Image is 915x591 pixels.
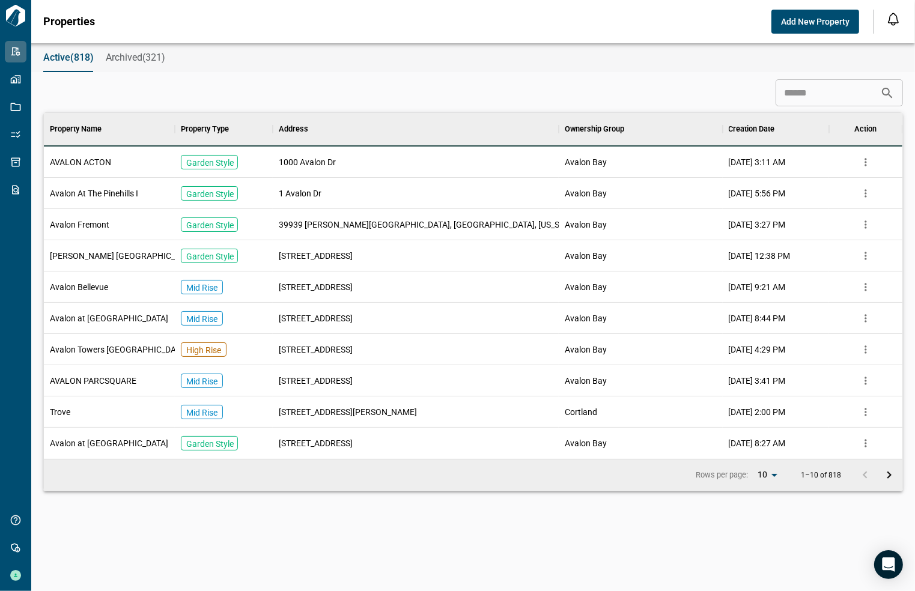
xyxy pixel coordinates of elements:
[186,313,217,325] p: Mid Rise
[565,406,597,418] span: Cortland
[106,52,165,64] span: Archived(321)
[273,112,559,146] div: Address
[50,375,136,387] span: AVALON PARCSQUARE
[729,187,786,199] span: [DATE] 5:56 PM
[279,112,308,146] div: Address
[186,375,217,387] p: Mid Rise
[186,282,217,294] p: Mid Rise
[175,112,273,146] div: Property Type
[854,112,877,146] div: Action
[857,278,875,296] button: more
[50,187,138,199] span: Avalon At The Pinehills I
[729,375,786,387] span: [DATE] 3:41 PM
[279,312,353,324] span: [STREET_ADDRESS]
[186,157,234,169] p: Garden Style
[31,43,915,72] div: base tabs
[50,406,70,418] span: Trove
[43,52,94,64] span: Active(818)
[565,344,607,356] span: Avalon Bay
[279,187,321,199] span: 1 Avalon Dr
[874,550,903,579] div: Open Intercom Messenger
[857,403,875,421] button: more
[857,309,875,327] button: more
[565,375,607,387] span: Avalon Bay
[857,247,875,265] button: more
[181,112,229,146] div: Property Type
[50,281,108,293] span: Avalon Bellevue
[729,406,786,418] span: [DATE] 2:00 PM
[565,312,607,324] span: Avalon Bay
[565,281,607,293] span: Avalon Bay
[50,156,111,168] span: AVALON ACTON
[729,112,775,146] div: Creation Date
[729,219,786,231] span: [DATE] 3:27 PM
[696,470,748,480] p: Rows per page:
[279,375,353,387] span: [STREET_ADDRESS]
[279,250,353,262] span: [STREET_ADDRESS]
[829,112,902,146] div: Action
[565,112,624,146] div: Ownership Group
[729,281,786,293] span: [DATE] 9:21 AM
[44,112,175,146] div: Property Name
[857,153,875,171] button: more
[186,219,234,231] p: Garden Style
[857,341,875,359] button: more
[279,281,353,293] span: [STREET_ADDRESS]
[857,184,875,202] button: more
[279,344,353,356] span: [STREET_ADDRESS]
[186,344,221,356] p: High Rise
[565,156,607,168] span: Avalon Bay
[186,407,217,419] p: Mid Rise
[50,344,187,356] span: Avalon Towers [GEOGRAPHIC_DATA]
[565,250,607,262] span: Avalon Bay
[729,437,786,449] span: [DATE] 8:27 AM
[43,16,95,28] span: Properties
[729,156,786,168] span: [DATE] 3:11 AM
[771,10,859,34] button: Add New Property
[50,312,168,324] span: Avalon at [GEOGRAPHIC_DATA]
[50,250,197,262] span: [PERSON_NAME] [GEOGRAPHIC_DATA]
[857,216,875,234] button: more
[565,219,607,231] span: Avalon Bay
[781,16,850,28] span: Add New Property
[279,406,417,418] span: [STREET_ADDRESS][PERSON_NAME]
[279,156,336,168] span: 1000 Avalon Dr
[186,438,234,450] p: Garden Style
[729,344,786,356] span: [DATE] 4:29 PM
[753,466,782,483] div: 10
[729,250,791,262] span: [DATE] 12:38 PM
[50,437,168,449] span: Avalon at [GEOGRAPHIC_DATA]
[565,187,607,199] span: Avalon Bay
[729,312,786,324] span: [DATE] 8:44 PM
[279,219,665,231] span: 39939 [PERSON_NAME][GEOGRAPHIC_DATA], [GEOGRAPHIC_DATA], [US_STATE], [GEOGRAPHIC_DATA]
[857,372,875,390] button: more
[857,434,875,452] button: more
[186,188,234,200] p: Garden Style
[186,250,234,262] p: Garden Style
[723,112,829,146] div: Creation Date
[884,10,903,29] button: Open notification feed
[279,437,353,449] span: [STREET_ADDRESS]
[50,219,109,231] span: Avalon Fremont
[877,463,901,487] button: Go to next page
[801,471,841,479] p: 1–10 of 818
[559,112,722,146] div: Ownership Group
[50,112,102,146] div: Property Name
[565,437,607,449] span: Avalon Bay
